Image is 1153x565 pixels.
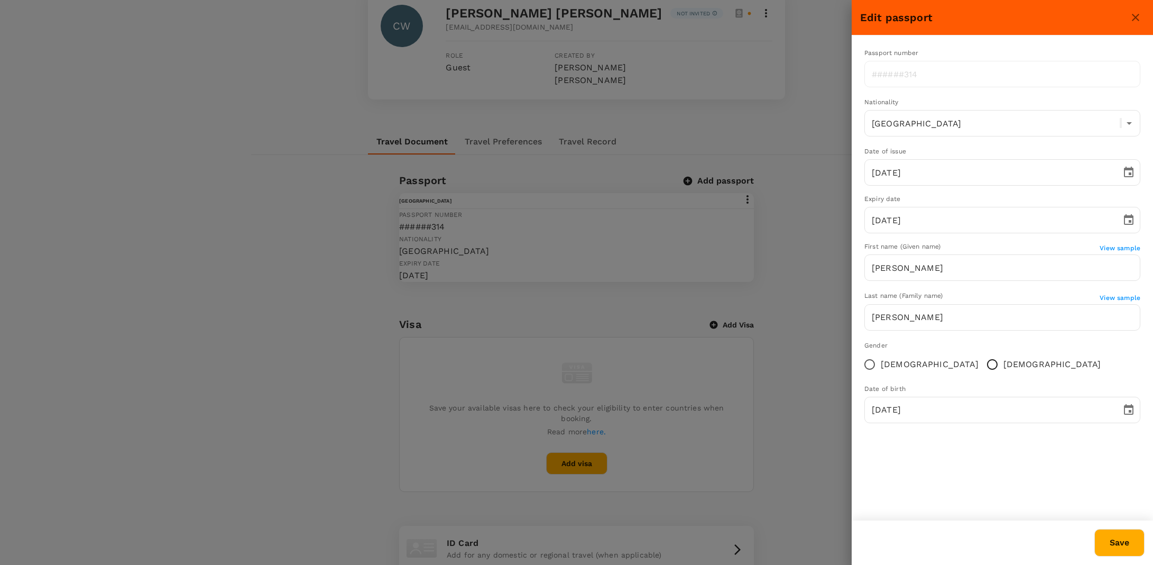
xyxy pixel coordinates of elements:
input: ######314 [864,61,1140,87]
div: Date of issue [864,147,1140,157]
div: Date of birth [864,384,1140,395]
h6: Edit passport [860,9,1127,26]
input: DD/MM/YYYY [864,397,1114,423]
button: Open [1122,116,1137,131]
div: Expiry date [864,194,1140,205]
button: Choose date, selected date is Sep 12, 2029 [1118,209,1139,231]
div: Gender [864,341,1140,351]
div: Last name (Family name) [864,291,1100,302]
button: Choose date, selected date is Sep 12, 2024 [1118,162,1139,183]
button: Clear [1120,118,1122,128]
button: Save [1094,529,1145,557]
div: Passport number [864,48,1140,59]
div: Nationality [864,97,1140,108]
input: DD/MM/YYYY [864,159,1114,186]
input: DD/MM/YYYY [864,207,1114,233]
button: Choose date, selected date is Jan 16, 1995 [1118,399,1139,421]
span: [DEMOGRAPHIC_DATA] [881,358,979,371]
input: Select or search nationality [869,113,1106,133]
button: close [1127,8,1145,26]
div: First name (Given name) [864,242,1100,252]
span: [DEMOGRAPHIC_DATA] [1003,358,1101,371]
span: View sample [1100,244,1140,252]
span: View sample [1100,294,1140,302]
